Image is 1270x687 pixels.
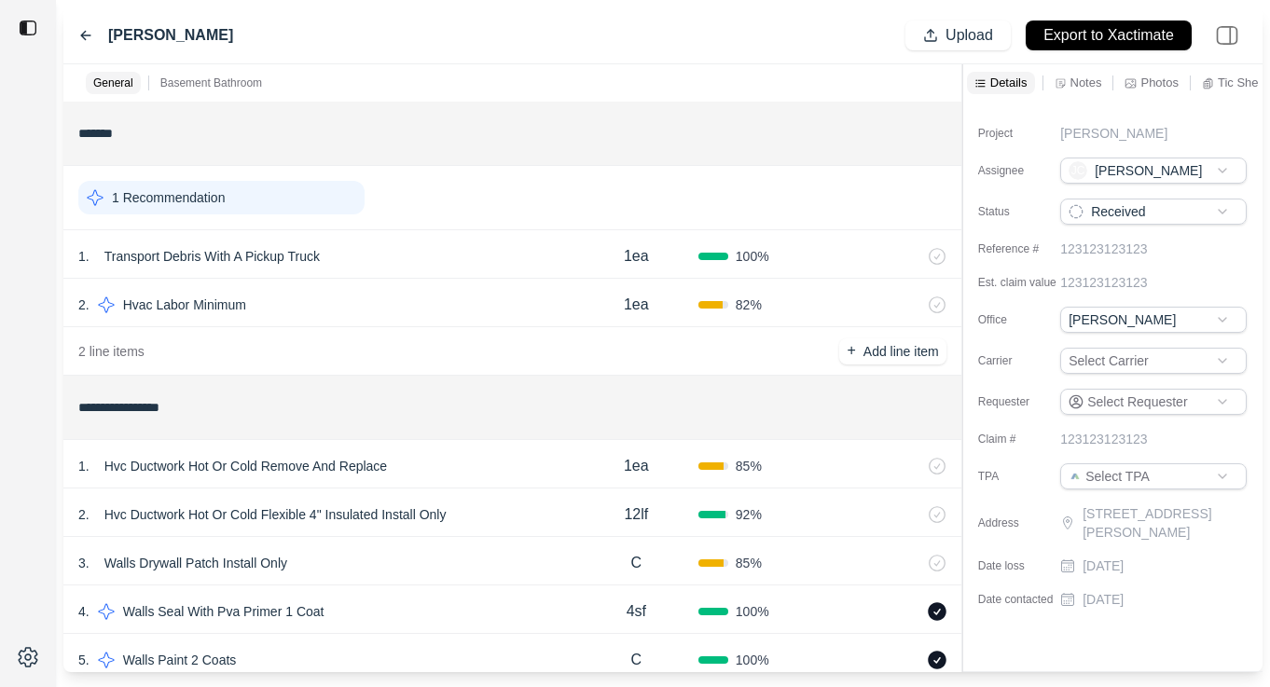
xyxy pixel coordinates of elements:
p: 12lf [624,503,648,526]
p: 123123123123 [1060,273,1147,292]
p: Upload [946,25,993,47]
p: 2 . [78,505,90,524]
p: 5 . [78,651,90,669]
span: 85 % [736,457,762,475]
p: 3 . [78,554,90,572]
p: [DATE] [1083,590,1124,609]
span: 82 % [736,295,762,314]
p: 1ea [624,294,649,316]
button: Export to Xactimate [1026,21,1192,50]
p: Hvc Ductwork Hot Or Cold Remove And Replace [97,453,394,479]
p: Details [990,75,1028,90]
p: 1 . [78,457,90,475]
label: Claim # [978,432,1071,447]
p: Transport Debris With A Pickup Truck [97,243,327,269]
label: Project [978,126,1071,141]
label: Reference # [978,241,1071,256]
p: 1 Recommendation [112,188,225,207]
p: Add line item [863,342,939,361]
p: Hvc Ductwork Hot Or Cold Flexible 4" Insulated Install Only [97,502,454,528]
p: Export to Xactimate [1043,25,1174,47]
p: 2 . [78,295,90,314]
p: Walls Seal With Pva Primer 1 Coat [116,598,332,625]
p: 2 line items [78,342,145,361]
p: [STREET_ADDRESS][PERSON_NAME] [1083,504,1250,542]
span: 100 % [736,602,769,621]
label: Assignee [978,163,1071,178]
label: Date loss [978,558,1071,573]
button: Upload [905,21,1011,50]
label: Address [978,515,1071,530]
p: 123123123123 [1060,430,1147,448]
span: 100 % [736,651,769,669]
p: [PERSON_NAME] [1060,124,1167,143]
label: TPA [978,469,1071,484]
label: [PERSON_NAME] [108,24,233,47]
label: Est. claim value [978,275,1071,290]
p: Walls Paint 2 Coats [116,647,244,673]
p: Basement Bathroom [160,76,262,90]
label: Date contacted [978,592,1071,607]
label: Requester [978,394,1071,409]
p: + [847,340,855,362]
button: +Add line item [839,338,946,364]
p: General [93,76,133,90]
p: 123123123123 [1060,240,1147,258]
img: right-panel.svg [1207,15,1248,56]
p: Photos [1140,75,1178,90]
p: 1ea [624,245,649,268]
span: 100 % [736,247,769,266]
p: 4 . [78,602,90,621]
label: Carrier [978,353,1071,368]
p: Notes [1070,75,1102,90]
p: [DATE] [1083,556,1124,575]
p: C [631,552,642,574]
p: Walls Drywall Patch Install Only [97,550,295,576]
label: Status [978,204,1071,219]
p: 4sf [627,600,646,623]
img: toggle sidebar [19,19,37,37]
p: 1 . [78,247,90,266]
span: 92 % [736,505,762,524]
p: Hvac Labor Minimum [116,292,254,318]
label: Office [978,312,1071,327]
p: 1ea [624,455,649,477]
span: 85 % [736,554,762,572]
p: C [631,649,642,671]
